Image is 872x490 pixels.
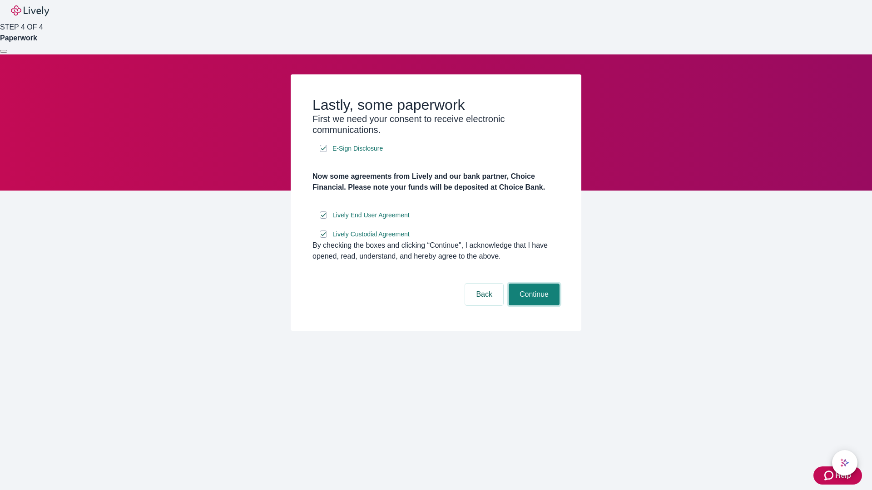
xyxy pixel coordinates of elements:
[312,96,560,113] h2: Lastly, some paperwork
[832,450,857,475] button: chat
[331,143,385,154] a: e-sign disclosure document
[824,470,835,481] svg: Zendesk support icon
[11,5,49,16] img: Lively
[840,458,849,467] svg: Lively AI Assistant
[312,113,560,135] h3: First we need your consent to receive electronic communications.
[312,171,560,193] h4: Now some agreements from Lively and our bank partner, Choice Financial. Please note your funds wi...
[331,210,411,221] a: e-sign disclosure document
[332,230,410,239] span: Lively Custodial Agreement
[331,229,411,240] a: e-sign disclosure document
[312,240,560,262] div: By checking the boxes and clicking “Continue", I acknowledge that I have opened, read, understand...
[835,470,851,481] span: Help
[509,284,560,305] button: Continue
[465,284,503,305] button: Back
[332,211,410,220] span: Lively End User Agreement
[813,466,862,485] button: Zendesk support iconHelp
[332,144,383,153] span: E-Sign Disclosure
